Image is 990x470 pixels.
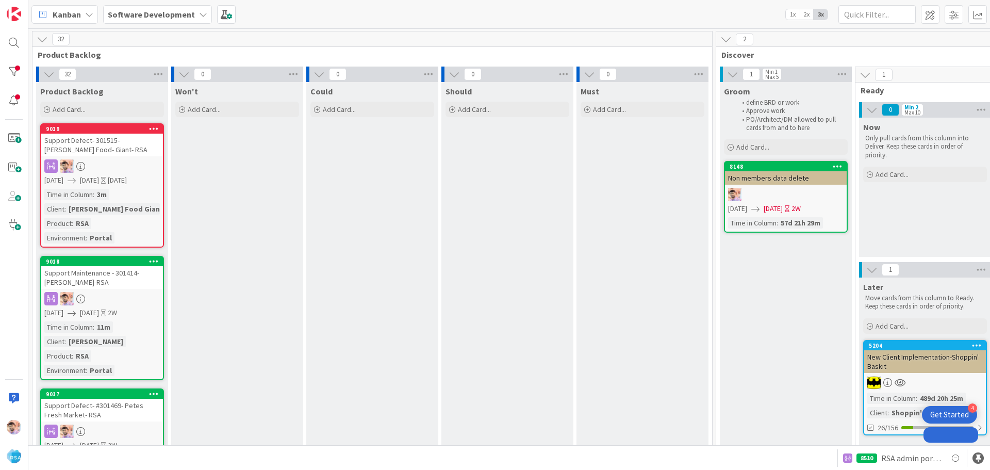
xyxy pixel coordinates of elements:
span: 1 [742,68,760,80]
span: [DATE] [44,440,63,451]
div: Time in Column [728,217,777,229]
div: 4 [968,403,977,413]
span: Kanban [53,8,81,21]
span: : [64,336,66,347]
div: 9017 [46,391,163,398]
span: Groom [724,86,750,96]
span: RSA admin portal design changes [881,452,941,464]
div: Client [44,203,64,215]
span: [DATE] [44,307,63,318]
div: RS [41,292,163,305]
a: 9019Support Defect- 301515- [PERSON_NAME] Food- Giant- RSARS[DATE][DATE][DATE]Time in Column:3mCl... [40,123,164,248]
span: : [86,365,87,376]
span: 0 [194,68,211,80]
div: 2W [108,307,117,318]
span: 1x [786,9,800,20]
div: 2W [108,440,117,451]
span: 32 [59,68,76,80]
div: New Client Implementation-Shoppin' Baskit [864,350,986,373]
span: Product Backlog [40,86,104,96]
a: 8148Non members data deleteRS[DATE][DATE]2WTime in Column:57d 21h 29m [724,161,848,233]
div: Time in Column [44,189,93,200]
div: 8148Non members data delete [725,162,847,185]
span: 1 [882,264,899,276]
div: Non members data delete [725,171,847,185]
div: 57d 21h 29m [778,217,823,229]
span: 1 [875,69,893,81]
div: 489d 20h 25m [917,393,966,404]
div: 9017 [41,390,163,399]
div: Open Get Started checklist, remaining modules: 4 [922,406,977,424]
div: Support Defect- 301515- [PERSON_NAME] Food- Giant- RSA [41,134,163,156]
img: RS [60,292,74,305]
span: Add Card... [736,142,769,152]
div: Client [44,336,64,347]
span: Should [445,86,472,96]
span: [DATE] [44,175,63,186]
span: 0 [599,68,617,80]
span: : [93,321,94,333]
span: Add Card... [876,170,909,179]
span: [DATE] [764,203,783,214]
span: : [777,217,778,229]
span: [DATE] [80,307,99,318]
img: RS [7,420,21,434]
span: : [64,203,66,215]
div: 3m [94,189,109,200]
div: 5204 [869,342,986,349]
div: Min 1 [765,69,778,74]
p: Move cards from this column to Ready. Keep these cards in order of priority. [865,294,985,311]
div: RS [725,188,847,201]
span: Must [581,86,599,96]
div: 5204 [864,341,986,350]
span: Discover [721,50,986,60]
span: Ready [861,85,982,95]
div: Time in Column [44,321,93,333]
div: Get Started [930,410,969,420]
img: Visit kanbanzone.com [7,7,21,21]
span: : [93,189,94,200]
a: 5204New Client Implementation-Shoppin' BaskitACTime in Column:489d 20h 25mClient:Shoppin' Baskit2... [863,340,987,435]
div: [DATE] [108,175,127,186]
span: Add Card... [53,105,86,114]
div: 5204New Client Implementation-Shoppin' Baskit [864,341,986,373]
span: Add Card... [188,105,221,114]
span: Add Card... [458,105,491,114]
span: : [887,407,889,418]
div: 9018 [41,257,163,266]
img: avatar [7,449,21,463]
div: 8510 [856,453,877,463]
div: Environment [44,365,86,376]
div: 9018Support Maintenance - 301414- [PERSON_NAME]-RSA [41,257,163,289]
span: : [86,232,87,244]
p: Only pull cards from this column into Deliver. Keep these cards in order of priority. [865,134,985,159]
div: RSA [73,350,91,362]
b: Software Development [108,9,195,20]
span: : [72,350,73,362]
span: Add Card... [876,321,909,331]
div: 2W [791,203,801,214]
li: PO/Architect/DM allowed to pull cards from and to here [736,116,846,133]
div: Support Defect- #301469- Petes Fresh Market- RSA [41,399,163,422]
div: RS [41,159,163,173]
div: [PERSON_NAME] Food Giant [66,203,166,215]
img: RS [728,188,741,201]
div: 8148 [725,162,847,171]
span: 0 [464,68,482,80]
li: define BRD or work [736,99,846,107]
div: Environment [44,232,86,244]
div: 9017Support Defect- #301469- Petes Fresh Market- RSA [41,390,163,422]
span: 0 [329,68,346,80]
div: Portal [87,365,114,376]
img: AC [867,376,881,390]
div: 9019 [41,124,163,134]
span: [DATE] [80,440,99,451]
span: Product Backlog [38,50,699,60]
div: AC [864,376,986,390]
span: Won't [175,86,198,96]
div: RS [41,425,163,438]
span: 32 [52,33,70,45]
img: RS [60,425,74,438]
div: 9018 [46,258,163,265]
span: Add Card... [593,105,626,114]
